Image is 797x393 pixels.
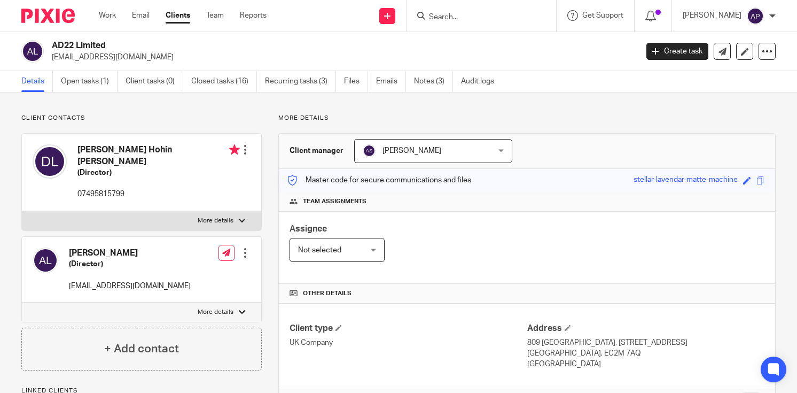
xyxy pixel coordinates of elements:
[21,71,53,92] a: Details
[206,10,224,21] a: Team
[287,175,471,186] p: Master code for secure communications and files
[69,248,191,259] h4: [PERSON_NAME]
[290,323,527,334] h4: Client type
[77,189,240,199] p: 07495815799
[527,337,764,348] p: 809 [GEOGRAPHIC_DATA], [STREET_ADDRESS]
[52,52,630,63] p: [EMAIL_ADDRESS][DOMAIN_NAME]
[191,71,257,92] a: Closed tasks (16)
[747,7,764,25] img: svg%3E
[126,71,183,92] a: Client tasks (0)
[198,217,233,225] p: More details
[344,71,368,92] a: Files
[265,71,336,92] a: Recurring tasks (3)
[634,174,738,187] div: stellar-lavendar-matte-machine
[77,167,240,178] h5: (Director)
[290,337,527,348] p: UK Company
[21,40,44,63] img: svg%3E
[166,10,190,21] a: Clients
[303,289,351,298] span: Other details
[198,308,233,317] p: More details
[527,359,764,369] p: [GEOGRAPHIC_DATA]
[69,281,191,291] p: [EMAIL_ADDRESS][DOMAIN_NAME]
[683,10,741,21] p: [PERSON_NAME]
[376,71,406,92] a: Emails
[382,147,441,155] span: [PERSON_NAME]
[414,71,453,92] a: Notes (3)
[61,71,118,92] a: Open tasks (1)
[298,246,341,254] span: Not selected
[461,71,502,92] a: Audit logs
[303,197,366,206] span: Team assignments
[132,10,150,21] a: Email
[33,248,58,273] img: svg%3E
[52,40,514,51] h2: AD22 Limited
[527,323,764,334] h4: Address
[21,9,75,23] img: Pixie
[229,144,240,155] i: Primary
[21,114,262,122] p: Client contacts
[278,114,776,122] p: More details
[77,144,240,167] h4: [PERSON_NAME] Hohin [PERSON_NAME]
[240,10,267,21] a: Reports
[527,348,764,359] p: [GEOGRAPHIC_DATA], EC2M 7AQ
[99,10,116,21] a: Work
[363,144,376,157] img: svg%3E
[290,225,327,233] span: Assignee
[290,145,343,156] h3: Client manager
[33,144,67,179] img: svg%3E
[428,13,524,22] input: Search
[646,43,708,60] a: Create task
[104,341,179,357] h4: + Add contact
[69,259,191,269] h5: (Director)
[582,12,623,19] span: Get Support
